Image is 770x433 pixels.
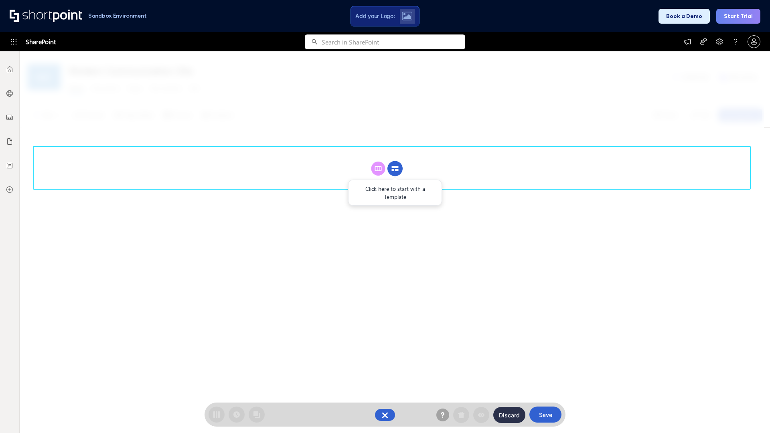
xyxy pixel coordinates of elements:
[493,407,525,423] button: Discard
[26,32,56,51] span: SharePoint
[322,34,465,49] input: Search in SharePoint
[402,12,412,20] img: Upload logo
[730,395,770,433] iframe: Chat Widget
[659,9,710,24] button: Book a Demo
[716,9,760,24] button: Start Trial
[529,407,561,423] button: Save
[355,12,395,20] span: Add your Logo:
[88,14,147,18] h1: Sandbox Environment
